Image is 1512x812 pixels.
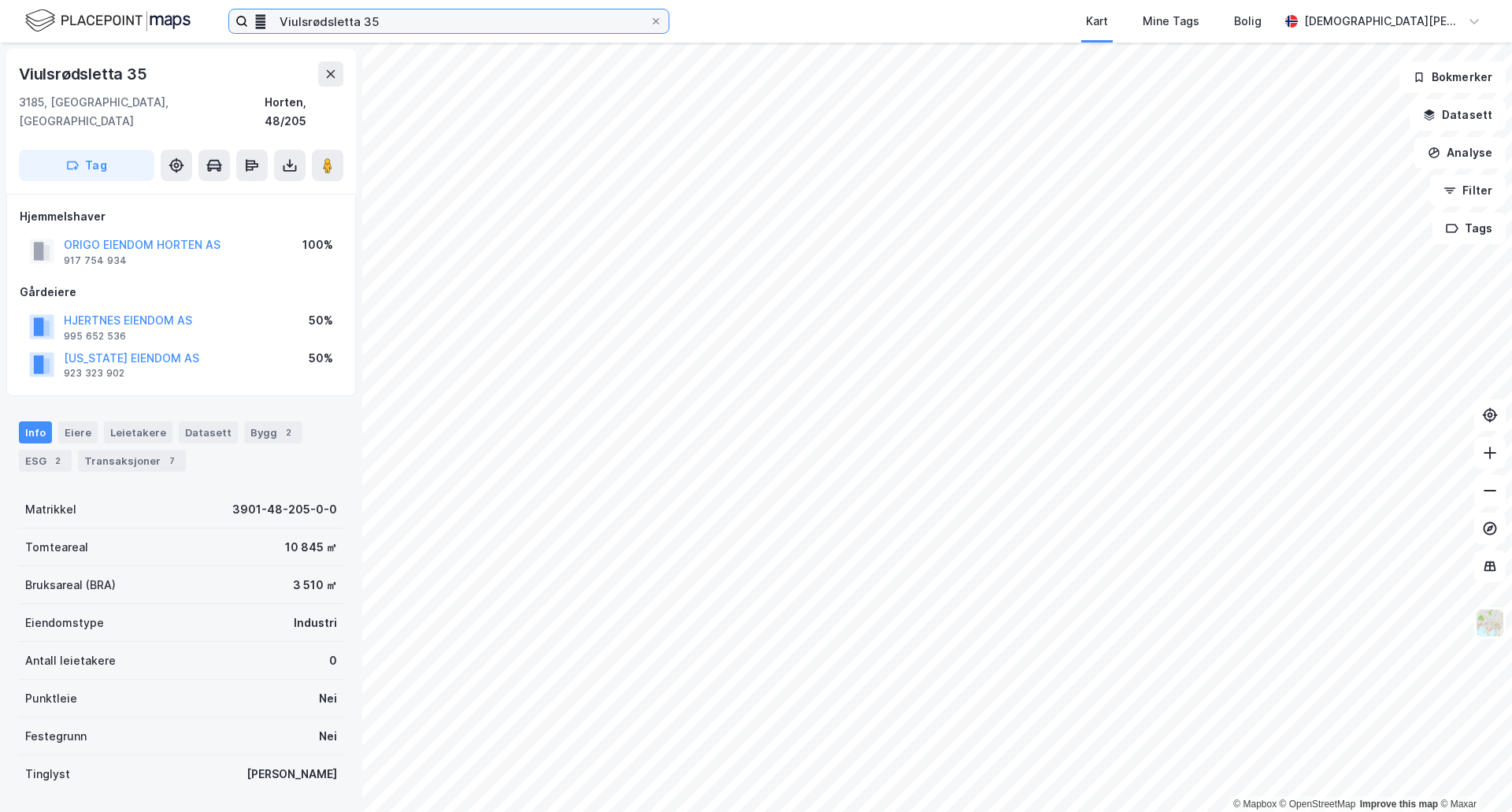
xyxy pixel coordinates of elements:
div: 3185, [GEOGRAPHIC_DATA], [GEOGRAPHIC_DATA] [19,93,265,131]
button: Analyse [1414,137,1506,169]
div: 923 323 902 [64,367,124,380]
div: [DEMOGRAPHIC_DATA][PERSON_NAME] [1304,12,1462,31]
a: Mapbox [1233,799,1277,810]
button: Tag [19,150,154,181]
div: 100% [302,235,333,254]
div: Leietakere [104,421,172,443]
div: ESG [19,450,72,472]
div: Gårdeiere [20,283,343,302]
div: Nei [319,727,337,746]
div: Festegrunn [25,727,87,746]
div: Eiere [58,421,98,443]
div: [PERSON_NAME] [246,765,337,784]
div: Industri [294,614,337,632]
div: Hjemmelshaver [20,207,343,226]
div: Kontrollprogram for chat [1433,736,1512,812]
button: Bokmerker [1399,61,1506,93]
div: Bolig [1234,12,1262,31]
div: Tomteareal [25,538,88,557]
div: Antall leietakere [25,651,116,670]
div: 10 845 ㎡ [285,538,337,557]
div: 2 [50,453,65,469]
div: Datasett [179,421,238,443]
div: 0 [329,651,337,670]
div: Bygg [244,421,302,443]
div: Bruksareal (BRA) [25,576,116,595]
button: Datasett [1410,99,1506,131]
div: 995 652 536 [64,330,126,343]
div: Mine Tags [1143,12,1199,31]
button: Filter [1430,175,1506,206]
div: 3 510 ㎡ [293,576,337,595]
div: Punktleie [25,689,77,708]
div: Viulsrødsletta 35 [19,61,150,87]
div: Matrikkel [25,500,76,519]
div: 50% [309,349,333,368]
div: Tinglyst [25,765,70,784]
div: Nei [319,689,337,708]
div: Kart [1086,12,1108,31]
img: logo.f888ab2527a4732fd821a326f86c7f29.svg [25,7,191,35]
div: Horten, 48/205 [265,93,343,131]
div: Eiendomstype [25,614,104,632]
img: Z [1475,608,1505,638]
input: Søk på adresse, matrikkel, gårdeiere, leietakere eller personer [248,9,650,33]
iframe: Chat Widget [1433,736,1512,812]
div: Transaksjoner [78,450,186,472]
div: 7 [164,453,180,469]
div: 3901-48-205-0-0 [232,500,337,519]
div: Info [19,421,52,443]
button: Tags [1432,213,1506,244]
div: 917 754 934 [64,254,127,267]
a: OpenStreetMap [1280,799,1356,810]
div: 2 [280,425,296,440]
div: 50% [309,311,333,330]
a: Improve this map [1360,799,1438,810]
